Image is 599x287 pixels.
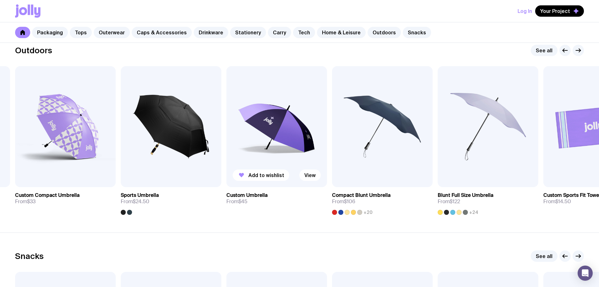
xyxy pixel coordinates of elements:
a: Carry [268,27,291,38]
h3: Blunt Full Size Umbrella [438,192,493,198]
button: Your Project [535,5,584,17]
h3: Sports Umbrella [121,192,159,198]
span: From [121,198,149,205]
a: Drinkware [194,27,228,38]
span: $33 [27,198,36,205]
div: Open Intercom Messenger [578,266,593,281]
span: From [226,198,247,205]
span: +24 [469,210,478,215]
span: $14.50 [555,198,571,205]
h3: Custom Compact Umbrella [15,192,80,198]
a: Compact Blunt UmbrellaFrom$106+20 [332,187,433,215]
span: $122 [450,198,460,205]
button: Log In [518,5,532,17]
a: Home & Leisure [317,27,366,38]
span: +20 [363,210,373,215]
a: Caps & Accessories [132,27,192,38]
a: Packaging [32,27,68,38]
span: $45 [238,198,247,205]
a: See all [531,45,557,56]
a: Custom Compact UmbrellaFrom$33 [15,187,116,210]
span: Add to wishlist [248,172,284,178]
a: Custom UmbrellaFrom$45 [226,187,327,210]
a: Tech [293,27,315,38]
a: Snacks [403,27,431,38]
h2: Snacks [15,251,44,261]
a: View [299,169,321,181]
h3: Compact Blunt Umbrella [332,192,391,198]
a: Blunt Full Size UmbrellaFrom$122+24 [438,187,538,215]
a: See all [531,250,557,262]
h3: Custom Umbrella [226,192,268,198]
span: From [15,198,36,205]
a: Stationery [230,27,266,38]
h2: Outdoors [15,46,52,55]
a: Outdoors [368,27,401,38]
span: $106 [344,198,355,205]
span: $24.50 [133,198,149,205]
a: Sports UmbrellaFrom$24.50 [121,187,221,215]
a: Tops [70,27,92,38]
span: From [438,198,460,205]
span: From [332,198,355,205]
span: From [543,198,571,205]
button: Add to wishlist [233,169,289,181]
span: Your Project [540,8,570,14]
a: Outerwear [94,27,130,38]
